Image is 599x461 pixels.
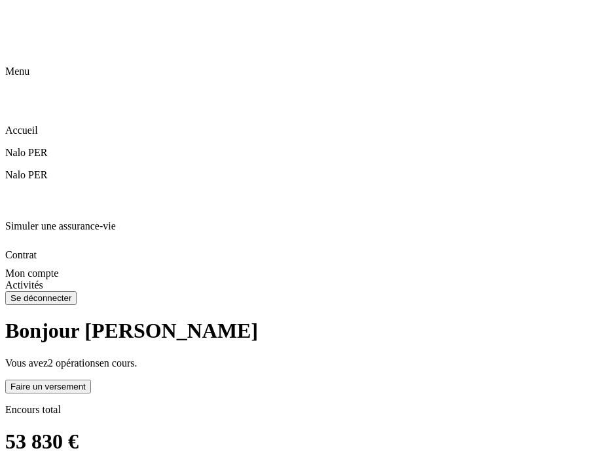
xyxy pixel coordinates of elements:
[100,357,137,369] span: en cours.
[5,319,594,343] h1: Bonjour [PERSON_NAME]
[5,291,77,305] button: Se déconnecter
[5,357,48,369] span: Vous avez
[5,220,594,232] p: Simuler une assurance-vie
[5,191,594,232] div: Simuler une assurance-vie
[5,279,43,291] span: Activités
[5,380,91,393] button: Faire un versement
[5,147,594,159] p: Nalo PER
[5,249,37,260] span: Contrat
[5,404,594,416] p: Encours total
[5,66,29,77] span: Menu
[5,96,594,136] div: Accueil
[5,430,594,454] h1: 53 830 €
[5,268,58,279] span: Mon compte
[10,293,71,303] div: Se déconnecter
[5,169,594,181] p: Nalo PER
[5,125,594,136] p: Accueil
[48,357,100,369] span: 2 opérations
[10,382,86,391] div: Faire un versement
